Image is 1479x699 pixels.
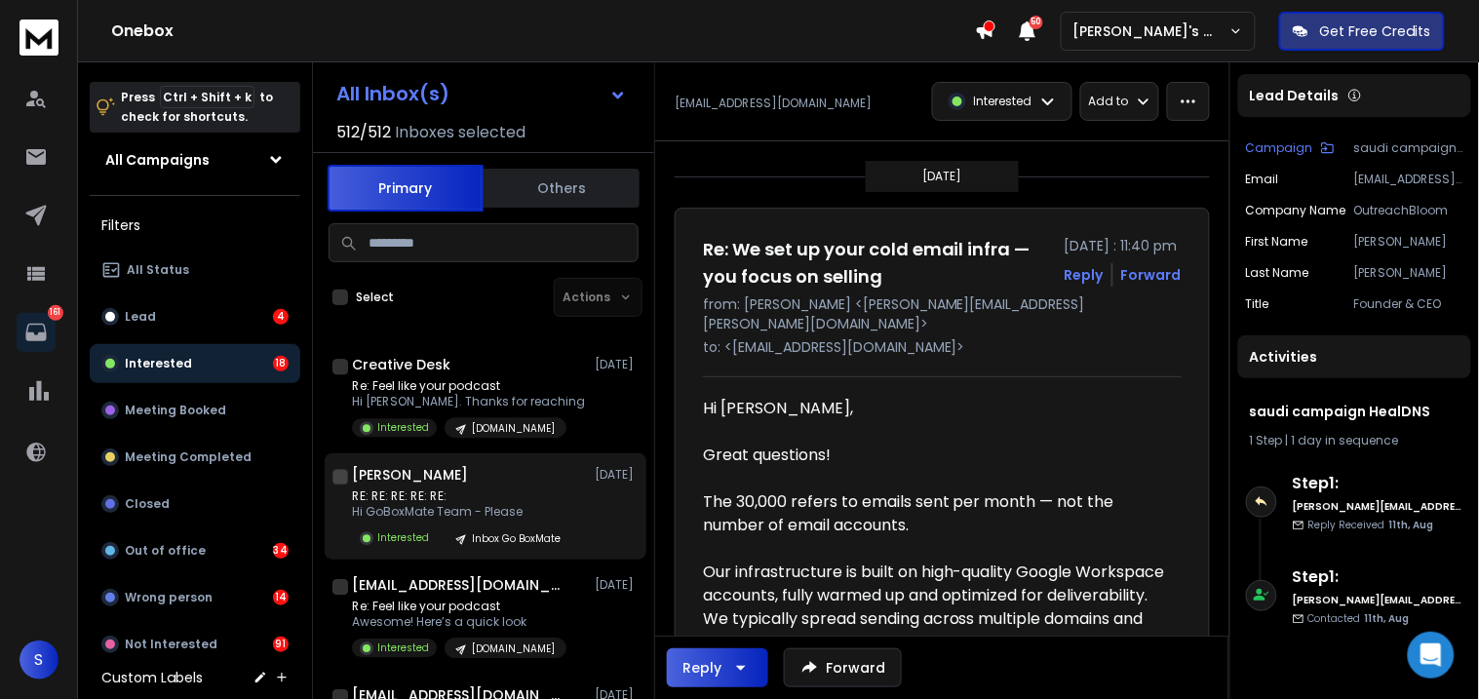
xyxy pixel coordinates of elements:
[1354,172,1463,187] p: [EMAIL_ADDRESS][DOMAIN_NAME]
[703,236,1053,291] h1: Re: We set up your cold email infra — you focus on selling
[1293,499,1463,514] h6: [PERSON_NAME][EMAIL_ADDRESS][PERSON_NAME][DOMAIN_NAME]
[1408,632,1455,679] div: Open Intercom Messenger
[1354,265,1463,281] p: [PERSON_NAME]
[1246,234,1308,250] p: First Name
[352,614,566,630] p: Awesome! Here’s a quick look
[1308,611,1410,626] p: Contacted
[1246,172,1279,187] p: Email
[127,262,189,278] p: All Status
[352,378,585,394] p: Re: Feel like your podcast
[19,641,58,680] button: S
[90,140,300,179] button: All Campaigns
[352,355,450,374] h1: Creative Desk
[1250,433,1460,448] div: |
[19,19,58,56] img: logo
[125,356,192,371] p: Interested
[352,394,585,409] p: Hi [PERSON_NAME]. Thanks for reaching
[1073,21,1229,41] p: [PERSON_NAME]'s Workspace
[1320,21,1431,41] p: Get Free Credits
[484,167,640,210] button: Others
[377,641,429,655] p: Interested
[1030,16,1043,29] span: 50
[90,251,300,290] button: All Status
[395,121,525,144] h3: Inboxes selected
[472,641,555,656] p: [DOMAIN_NAME]
[90,625,300,664] button: Not Interested91
[321,74,642,113] button: All Inbox(s)
[125,543,206,559] p: Out of office
[125,309,156,325] p: Lead
[125,637,217,652] p: Not Interested
[1293,565,1463,589] h6: Step 1 :
[784,648,902,687] button: Forward
[1246,296,1269,312] p: title
[273,356,289,371] div: 18
[974,94,1032,109] p: Interested
[1246,140,1313,156] p: Campaign
[1238,335,1471,378] div: Activities
[336,84,449,103] h1: All Inbox(s)
[90,578,300,617] button: Wrong person14
[1354,296,1463,312] p: Founder & CEO
[667,648,768,687] button: Reply
[352,599,566,614] p: Re: Feel like your podcast
[111,19,975,43] h1: Onebox
[1389,518,1434,532] span: 11th, Aug
[595,467,639,483] p: [DATE]
[90,391,300,430] button: Meeting Booked
[923,169,962,184] p: [DATE]
[125,449,252,465] p: Meeting Completed
[90,212,300,239] h3: Filters
[17,313,56,352] a: 161
[1065,236,1182,255] p: [DATE] : 11:40 pm
[377,530,429,545] p: Interested
[377,420,429,435] p: Interested
[1365,611,1410,626] span: 11th, Aug
[90,438,300,477] button: Meeting Completed
[703,294,1182,333] p: from: [PERSON_NAME] <[PERSON_NAME][EMAIL_ADDRESS][PERSON_NAME][DOMAIN_NAME]>
[703,337,1182,357] p: to: <[EMAIL_ADDRESS][DOMAIN_NAME]>
[675,96,872,111] p: [EMAIL_ADDRESS][DOMAIN_NAME]
[1279,12,1445,51] button: Get Free Credits
[90,485,300,524] button: Closed
[703,397,1166,420] div: Hi [PERSON_NAME],
[352,465,468,485] h1: [PERSON_NAME]
[352,575,566,595] h1: [EMAIL_ADDRESS][DOMAIN_NAME]
[1065,265,1104,285] button: Reply
[1292,432,1399,448] span: 1 day in sequence
[472,421,555,436] p: [DOMAIN_NAME]
[273,637,289,652] div: 91
[356,290,394,305] label: Select
[352,504,572,520] p: Hi GoBoxMate Team - Please
[1246,265,1309,281] p: Last Name
[273,590,289,605] div: 14
[1354,234,1463,250] p: [PERSON_NAME]
[1246,203,1346,218] p: Company Name
[101,668,203,687] h3: Custom Labels
[703,490,1166,537] div: The 30,000 refers to emails sent per month — not the number of email accounts.
[703,561,1166,678] div: Our infrastructure is built on high-quality Google Workspace accounts, fully warmed up and optimi...
[90,344,300,383] button: Interested18
[125,590,213,605] p: Wrong person
[1089,94,1129,109] p: Add to
[160,86,254,108] span: Ctrl + Shift + k
[273,543,289,559] div: 34
[336,121,391,144] span: 512 / 512
[328,165,484,212] button: Primary
[125,403,226,418] p: Meeting Booked
[352,488,572,504] p: RE: RE: RE: RE: RE:
[1308,518,1434,532] p: Reply Received
[1293,472,1463,495] h6: Step 1 :
[1121,265,1182,285] div: Forward
[472,531,561,546] p: Inbox Go BoxMate
[682,658,721,678] div: Reply
[1250,402,1460,421] h1: saudi campaign HealDNS
[273,309,289,325] div: 4
[1250,432,1283,448] span: 1 Step
[595,577,639,593] p: [DATE]
[90,531,300,570] button: Out of office34
[1293,593,1463,607] h6: [PERSON_NAME][EMAIL_ADDRESS][PERSON_NAME][DOMAIN_NAME]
